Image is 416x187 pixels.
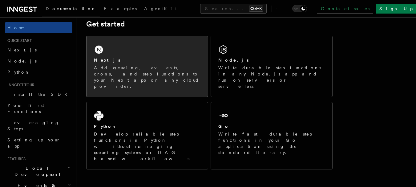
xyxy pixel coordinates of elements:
[218,57,249,63] h2: Node.js
[7,137,60,148] span: Setting up your app
[5,165,67,177] span: Local Development
[5,89,72,100] a: Install the SDK
[5,157,26,161] span: Features
[292,5,307,12] button: Toggle dark mode
[218,131,325,156] p: Write fast, durable step functions in your Go application using the standard library.
[5,38,32,43] span: Quick start
[7,59,37,63] span: Node.js
[5,55,72,67] a: Node.js
[7,120,59,131] span: Leveraging Steps
[86,102,208,169] a: PythonDevelop reliable step functions in Python without managing queueing systems or DAG based wo...
[86,36,208,97] a: Next.jsAdd queueing, events, crons, and step functions to your Next app on any cloud provider.
[140,2,180,17] a: AgentKit
[5,100,72,117] a: Your first Functions
[5,134,72,152] a: Setting up your app
[211,102,333,169] a: GoWrite fast, durable step functions in your Go application using the standard library.
[42,2,100,17] a: Documentation
[5,83,34,87] span: Inngest tour
[94,65,200,89] p: Add queueing, events, crons, and step functions to your Next app on any cloud provider.
[86,20,125,28] a: Get started
[249,6,263,12] kbd: Ctrl+K
[7,47,37,52] span: Next.js
[7,92,71,97] span: Install the SDK
[200,4,267,14] button: Search...Ctrl+K
[218,65,325,89] p: Write durable step functions in any Node.js app and run on servers or serverless.
[144,6,177,11] span: AgentKit
[7,25,25,31] span: Home
[94,123,117,129] h2: Python
[94,131,200,162] p: Develop reliable step functions in Python without managing queueing systems or DAG based workflows.
[94,57,120,63] h2: Next.js
[7,70,30,75] span: Python
[100,2,140,17] a: Examples
[211,36,333,97] a: Node.jsWrite durable step functions in any Node.js app and run on servers or serverless.
[317,4,373,14] a: Contact sales
[5,22,72,33] a: Home
[5,117,72,134] a: Leveraging Steps
[5,44,72,55] a: Next.js
[7,103,44,114] span: Your first Functions
[104,6,137,11] span: Examples
[5,67,72,78] a: Python
[5,163,72,180] button: Local Development
[46,6,96,11] span: Documentation
[218,123,229,129] h2: Go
